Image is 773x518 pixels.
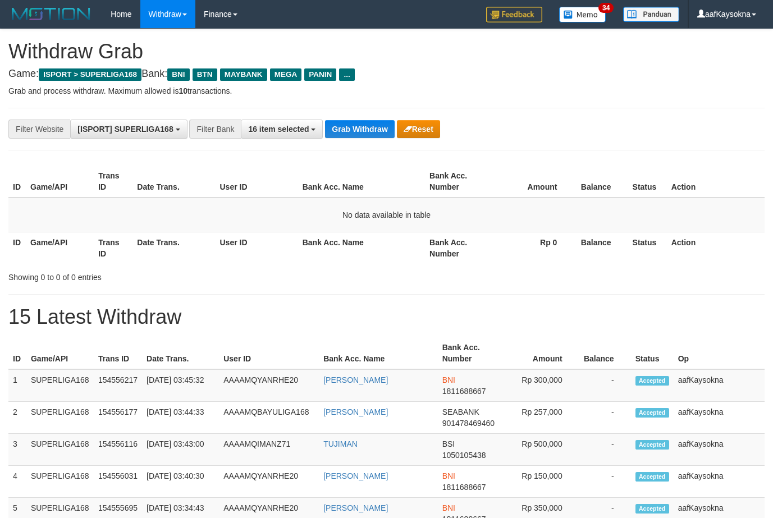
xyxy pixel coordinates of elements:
strong: 10 [179,86,187,95]
span: Copy 1050105438 to clipboard [442,451,486,460]
th: Date Trans. [142,337,219,369]
th: Bank Acc. Name [298,166,425,198]
span: BSI [442,439,455,448]
td: aafKaysokna [674,466,765,498]
th: Action [667,166,765,198]
th: Date Trans. [132,166,215,198]
th: Rp 0 [493,232,574,264]
td: - [579,466,631,498]
h4: Game: Bank: [8,68,765,80]
td: SUPERLIGA168 [26,402,94,434]
td: [DATE] 03:45:32 [142,369,219,402]
span: ... [339,68,354,81]
th: Date Trans. [132,232,215,264]
span: Accepted [635,440,669,450]
h1: 15 Latest Withdraw [8,306,765,328]
span: Accepted [635,472,669,482]
th: Game/API [26,166,94,198]
th: Bank Acc. Name [298,232,425,264]
span: Copy 1811688667 to clipboard [442,387,486,396]
td: aafKaysokna [674,402,765,434]
span: PANIN [304,68,336,81]
td: AAAAMQYANRHE20 [219,466,319,498]
th: Bank Acc. Number [425,166,493,198]
span: MEGA [270,68,302,81]
span: [ISPORT] SUPERLIGA168 [77,125,173,134]
span: 16 item selected [248,125,309,134]
span: Accepted [635,408,669,418]
td: [DATE] 03:40:30 [142,466,219,498]
th: Balance [574,232,628,264]
th: ID [8,166,26,198]
th: Game/API [26,232,94,264]
th: Bank Acc. Number [425,232,493,264]
th: User ID [216,166,298,198]
td: AAAAMQIMANZ71 [219,434,319,466]
span: BNI [442,503,455,512]
img: MOTION_logo.png [8,6,94,22]
th: Action [667,232,765,264]
th: Status [631,337,674,369]
span: SEABANK [442,407,479,416]
span: Accepted [635,376,669,386]
td: [DATE] 03:43:00 [142,434,219,466]
span: Copy 901478469460 to clipboard [442,419,495,428]
td: [DATE] 03:44:33 [142,402,219,434]
td: 154556217 [94,369,142,402]
td: No data available in table [8,198,765,232]
th: Trans ID [94,166,132,198]
th: Bank Acc. Number [438,337,503,369]
td: 154556031 [94,466,142,498]
td: Rp 500,000 [502,434,579,466]
div: Filter Bank [189,120,241,139]
span: Accepted [635,504,669,514]
div: Showing 0 to 0 of 0 entries [8,267,314,283]
th: Status [628,232,667,264]
th: Status [628,166,667,198]
a: [PERSON_NAME] [323,503,388,512]
button: Reset [397,120,440,138]
p: Grab and process withdraw. Maximum allowed is transactions. [8,85,765,97]
th: Amount [493,166,574,198]
span: ISPORT > SUPERLIGA168 [39,68,141,81]
span: BTN [193,68,217,81]
a: [PERSON_NAME] [323,375,388,384]
td: 154556177 [94,402,142,434]
th: Balance [579,337,631,369]
th: Game/API [26,337,94,369]
td: - [579,369,631,402]
img: panduan.png [623,7,679,22]
a: TUJIMAN [323,439,358,448]
td: SUPERLIGA168 [26,369,94,402]
td: Rp 300,000 [502,369,579,402]
td: AAAAMQBAYULIGA168 [219,402,319,434]
a: [PERSON_NAME] [323,471,388,480]
span: BNI [167,68,189,81]
td: 154556116 [94,434,142,466]
td: Rp 257,000 [502,402,579,434]
th: Trans ID [94,337,142,369]
th: Bank Acc. Name [319,337,438,369]
td: - [579,434,631,466]
th: Balance [574,166,628,198]
span: MAYBANK [220,68,267,81]
button: [ISPORT] SUPERLIGA168 [70,120,187,139]
h1: Withdraw Grab [8,40,765,63]
th: User ID [219,337,319,369]
th: Trans ID [94,232,132,264]
span: 34 [598,3,614,13]
td: SUPERLIGA168 [26,434,94,466]
td: aafKaysokna [674,369,765,402]
th: Amount [502,337,579,369]
span: Copy 1811688667 to clipboard [442,483,486,492]
td: 1 [8,369,26,402]
span: BNI [442,375,455,384]
td: 4 [8,466,26,498]
th: ID [8,337,26,369]
td: Rp 150,000 [502,466,579,498]
img: Feedback.jpg [486,7,542,22]
td: 3 [8,434,26,466]
td: aafKaysokna [674,434,765,466]
button: 16 item selected [241,120,323,139]
th: ID [8,232,26,264]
